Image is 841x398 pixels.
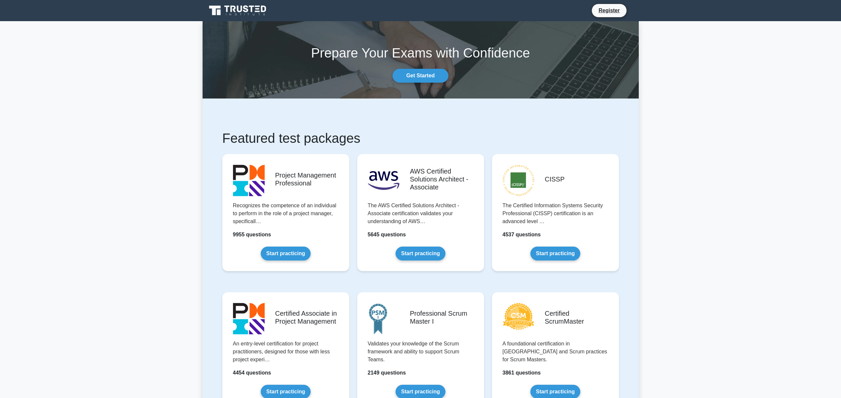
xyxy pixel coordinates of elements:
[594,6,624,15] a: Register
[396,247,445,260] a: Start practicing
[261,247,311,260] a: Start practicing
[222,130,619,146] h1: Featured test packages
[203,45,639,61] h1: Prepare Your Exams with Confidence
[530,247,580,260] a: Start practicing
[393,69,448,83] a: Get Started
